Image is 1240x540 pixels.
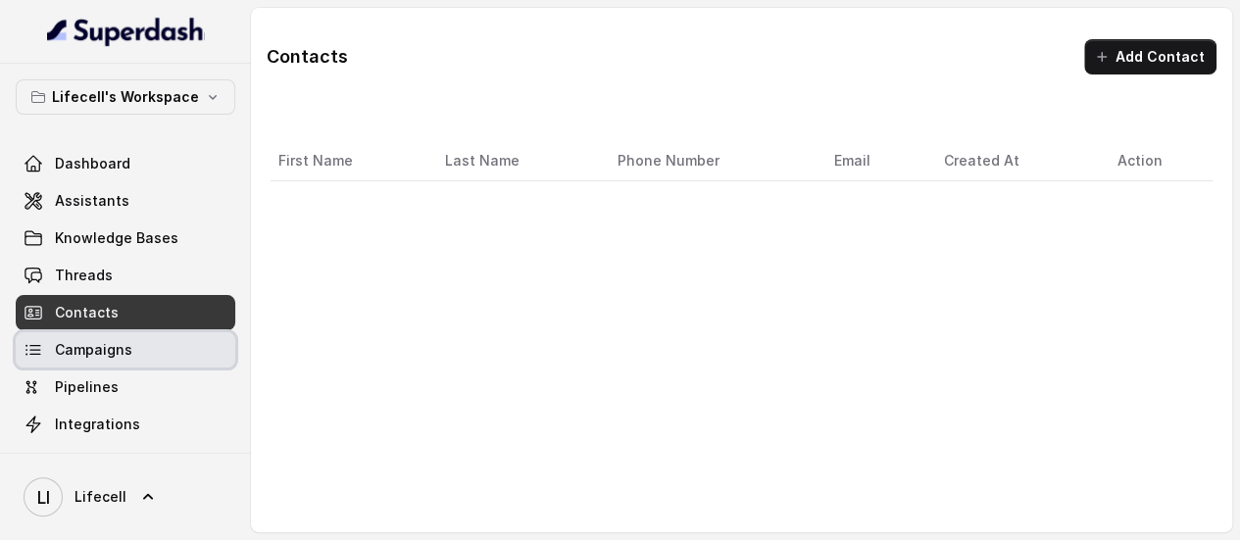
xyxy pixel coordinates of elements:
[818,141,927,181] th: Email
[55,228,178,248] span: Knowledge Bases
[16,221,235,256] a: Knowledge Bases
[55,452,140,471] span: API Settings
[55,377,119,397] span: Pipelines
[16,369,235,405] a: Pipelines
[1084,39,1216,74] button: Add Contact
[16,469,235,524] a: Lifecell
[429,141,601,181] th: Last Name
[55,340,132,360] span: Campaigns
[927,141,1101,181] th: Created At
[602,141,818,181] th: Phone Number
[55,303,119,322] span: Contacts
[16,79,235,115] button: Lifecell's Workspace
[74,487,126,507] span: Lifecell
[16,258,235,293] a: Threads
[55,191,129,211] span: Assistants
[47,16,205,47] img: light.svg
[16,332,235,368] a: Campaigns
[52,85,199,109] p: Lifecell's Workspace
[267,41,348,73] h1: Contacts
[1101,141,1213,181] th: Action
[16,444,235,479] a: API Settings
[55,415,140,434] span: Integrations
[16,146,235,181] a: Dashboard
[271,141,429,181] th: First Name
[55,154,130,173] span: Dashboard
[16,183,235,219] a: Assistants
[55,266,113,285] span: Threads
[16,407,235,442] a: Integrations
[16,295,235,330] a: Contacts
[37,487,50,508] text: LI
